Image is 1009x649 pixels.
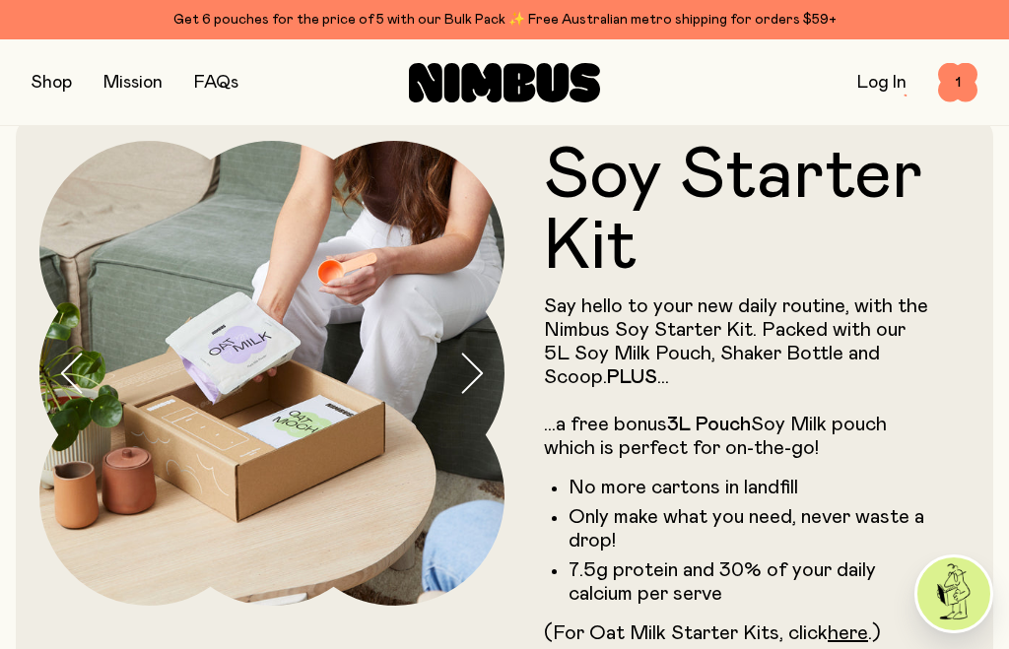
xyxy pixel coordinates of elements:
img: agent [917,557,990,630]
button: 1 [938,63,977,102]
a: here [828,623,868,643]
span: (For Oat Milk Starter Kits, click [544,623,828,643]
strong: PLUS [607,367,657,387]
p: Say hello to your new daily routine, with the Nimbus Soy Starter Kit. Packed with our 5L Soy Milk... [544,294,930,460]
h1: Soy Starter Kit [544,141,930,283]
strong: 3L [667,415,691,434]
a: Log In [857,74,907,92]
a: FAQs [194,74,238,92]
a: Mission [103,74,163,92]
li: 7.5g protein and 30% of your daily calcium per serve [569,558,930,606]
div: Get 6 pouches for the price of 5 with our Bulk Pack ✨ Free Australian metro shipping for orders $59+ [32,8,977,32]
li: No more cartons in landfill [569,476,930,499]
li: Only make what you need, never waste a drop! [569,505,930,552]
span: .) [868,623,881,643]
strong: Pouch [696,415,751,434]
